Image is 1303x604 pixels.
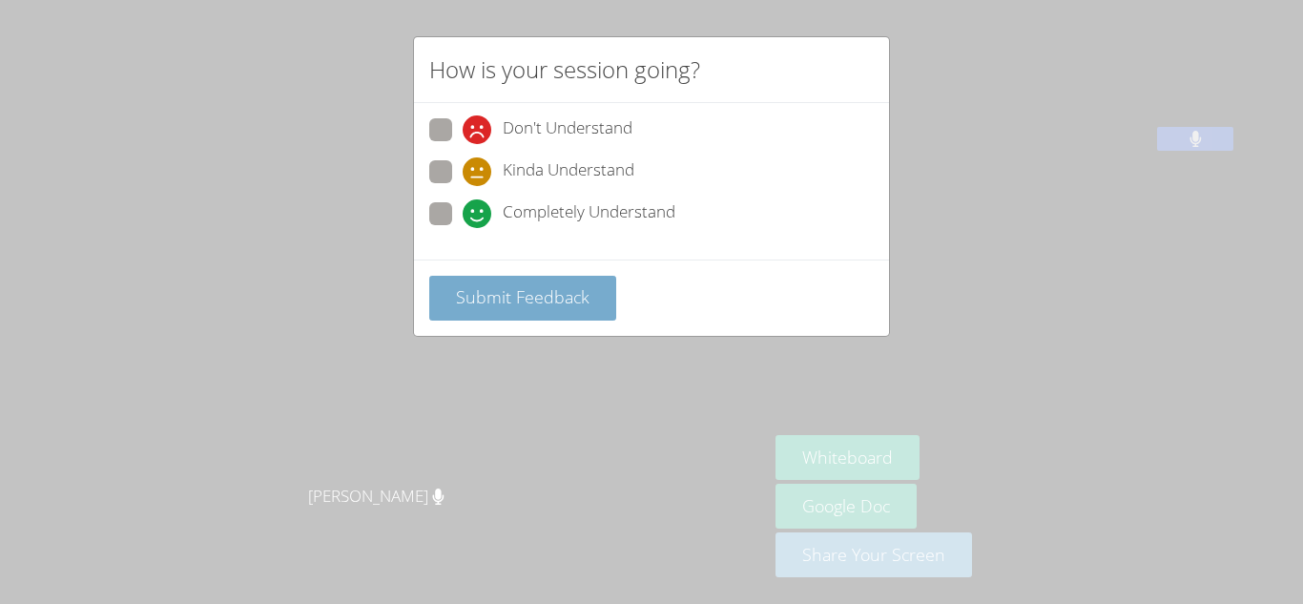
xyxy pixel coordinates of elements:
[456,285,589,308] span: Submit Feedback
[503,115,632,144] span: Don't Understand
[503,157,634,186] span: Kinda Understand
[429,276,616,321] button: Submit Feedback
[503,199,675,228] span: Completely Understand
[429,52,700,87] h2: How is your session going?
